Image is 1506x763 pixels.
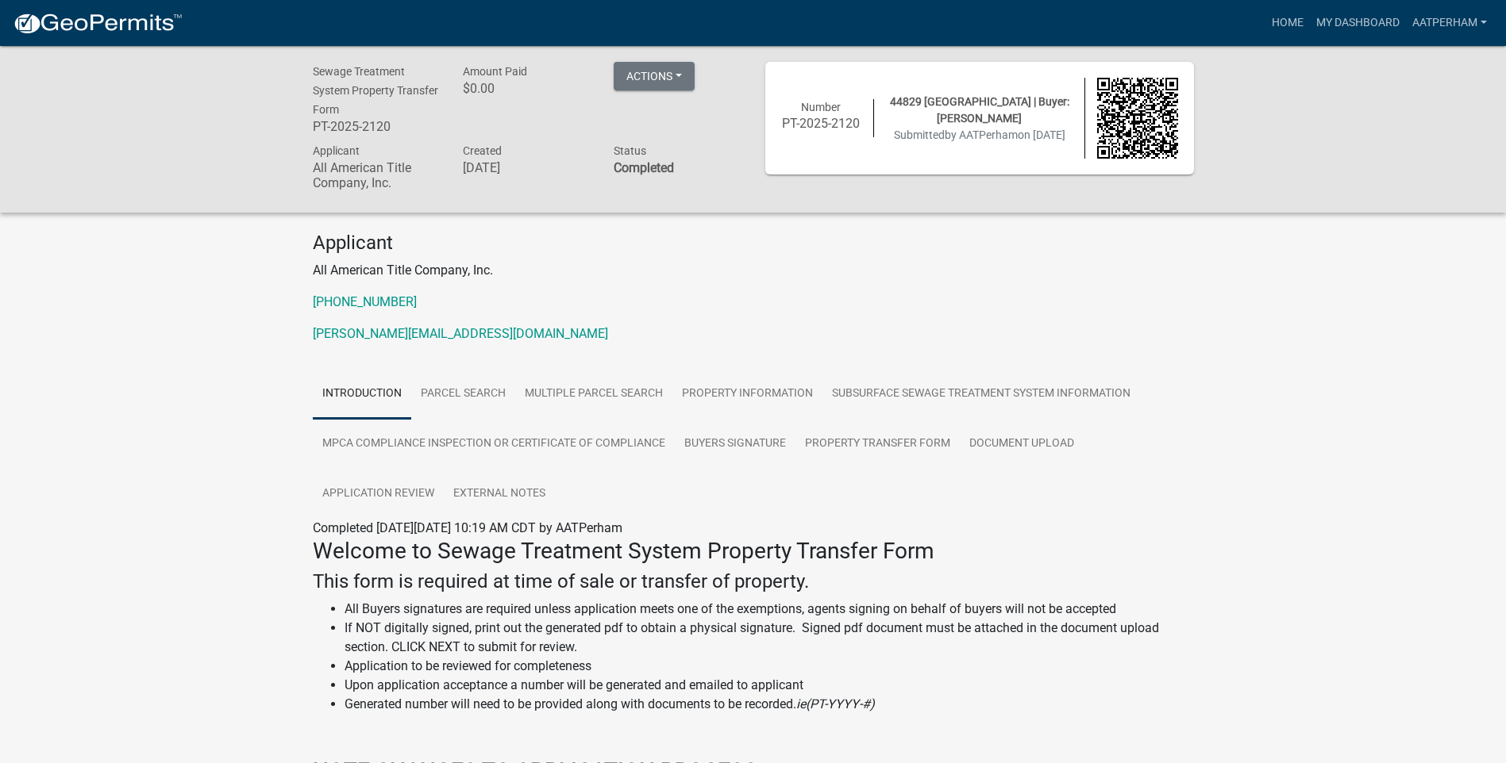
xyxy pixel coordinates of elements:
[960,419,1084,470] a: Document Upload
[1310,8,1406,38] a: My Dashboard
[614,62,695,90] button: Actions
[781,116,862,131] h6: PT-2025-2120
[945,128,1018,141] span: by AATPerham
[345,600,1194,619] li: All Buyers signatures are required unless application meets one of the exemptions, agents signing...
[313,144,360,157] span: Applicant
[313,469,444,520] a: Application Review
[345,676,1194,695] li: Upon application acceptance a number will be generated and emailed to applicant
[515,369,672,420] a: Multiple Parcel Search
[313,119,440,134] h6: PT-2025-2120
[313,160,440,190] h6: All American Title Company, Inc.
[313,294,417,309] a: [PHONE_NUMBER]
[411,369,515,420] a: Parcel search
[672,369,822,420] a: Property Information
[614,144,646,157] span: Status
[313,232,1194,255] h4: Applicant
[890,95,1069,125] span: 44829 [GEOGRAPHIC_DATA] | Buyer: [PERSON_NAME]
[614,160,674,175] strong: Completed
[345,619,1194,657] li: If NOT digitally signed, print out the generated pdf to obtain a physical signature. Signed pdf d...
[345,695,1194,714] li: Generated number will need to be provided along with documents to be recorded.
[894,128,1065,141] span: Submitted on [DATE]
[796,696,875,711] i: ie(PT-YYYY-#)
[313,369,411,420] a: Introduction
[795,419,960,470] a: Property Transfer Form
[313,538,1194,565] h3: Welcome to Sewage Treatment System Property Transfer Form
[313,520,622,535] span: Completed [DATE][DATE] 10:19 AM CDT by AATPerham
[313,570,1194,593] h4: This form is required at time of sale or transfer of property.
[444,469,555,520] a: External Notes
[1097,78,1178,159] img: QR code
[675,419,795,470] a: Buyers Signature
[313,65,438,116] span: Sewage Treatment System Property Transfer Form
[313,326,608,341] a: [PERSON_NAME][EMAIL_ADDRESS][DOMAIN_NAME]
[1265,8,1310,38] a: Home
[313,419,675,470] a: MPCA Compliance Inspection or Certificate of Compliance
[463,144,502,157] span: Created
[463,160,590,175] h6: [DATE]
[822,369,1140,420] a: Subsurface Sewage Treatment System Information
[463,81,590,96] h6: $0.00
[1406,8,1493,38] a: AATPerham
[345,657,1194,676] li: Application to be reviewed for completeness
[463,65,527,78] span: Amount Paid
[801,101,841,113] span: Number
[313,261,1194,280] p: All American Title Company, Inc.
